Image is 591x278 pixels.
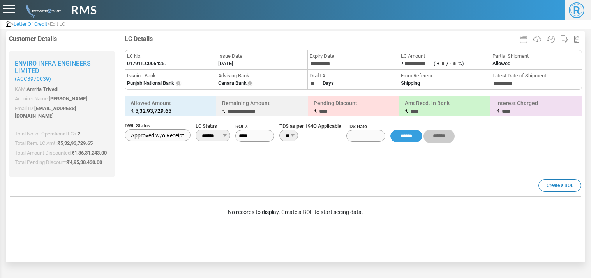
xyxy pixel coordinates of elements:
[15,76,109,82] small: (ACC3970039)
[15,130,109,138] p: Total No. of Operational LCs:
[127,60,166,68] label: 01791ILC006425.
[434,61,464,66] label: ( + / - %)
[222,108,226,114] span: ₹
[310,52,397,60] span: Expiry Date
[401,72,488,80] span: From Reference
[175,80,182,87] img: Info
[15,139,109,147] p: Total Rem. LC Amt.:
[492,52,580,60] span: Partial Shipment
[15,105,76,119] span: [EMAIL_ADDRESS][DOMAIN_NAME]
[131,107,210,115] small: ₹ 5,32,93,729.65
[196,122,230,130] span: LC Status
[9,35,115,43] h4: Customer Details
[74,150,107,156] span: 1,36,31,243.00
[72,150,107,156] span: ₹
[401,52,488,60] span: LC Amount
[247,80,253,87] img: Info
[279,122,341,130] span: TDS as per 194Q Applicable
[125,122,191,130] span: DWL Status
[451,60,458,68] input: ( +/ -%)
[492,60,510,68] label: Allowed
[492,98,580,117] h6: Interest Charged
[125,35,582,43] h4: LC Details
[58,140,93,146] span: ₹
[127,98,214,116] h6: Allowed Amount
[23,2,61,18] img: admin
[67,159,102,165] span: ₹
[10,208,581,216] div: No records to display. Create a BOE to start seeing data.
[218,72,305,80] span: Advising Bank
[405,108,408,114] span: ₹
[127,79,174,87] label: Punjab National Bank
[569,2,584,18] span: R
[346,123,385,130] span: TDS Rate
[310,98,397,117] h6: Pending Discount
[127,72,214,80] span: Issuing Bank
[218,52,305,60] span: Issue Date
[492,72,580,80] span: Latest Date of Shipment
[538,179,581,192] a: Create a BOE
[50,21,65,27] span: Edit LC
[15,86,109,93] p: KAM:
[127,52,214,60] span: LC No.
[6,21,11,27] img: admin
[78,131,80,137] span: 2
[71,1,97,19] span: RMS
[15,95,109,103] p: Acquirer Name:
[218,79,247,87] label: Canara Bank
[218,60,233,68] label: [DATE]
[70,159,102,165] span: 4,95,38,430.00
[399,50,490,70] li: ₹
[26,86,58,92] span: Amrita Trivedi
[60,140,93,146] span: 5,32,93,729.65
[310,72,397,80] span: Draft At
[49,96,87,102] span: [PERSON_NAME]
[401,79,420,87] label: Shipping
[125,129,191,141] label: Approved w/o Receipt
[15,149,109,157] p: Total Amount Discounted:
[401,98,489,117] h6: Amt Recd. in Bank
[235,123,274,130] span: ROI %
[496,108,500,114] span: ₹
[439,60,446,68] input: ( +/ -%)
[14,21,47,27] span: Letter Of Credit
[314,108,317,114] span: ₹
[218,98,306,117] h6: Remaining Amount
[15,159,109,166] p: Total Pending Discount:
[15,60,109,82] h2: Enviro Infra Engineers Limited
[15,105,109,120] p: Email ID:
[323,80,334,86] strong: Days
